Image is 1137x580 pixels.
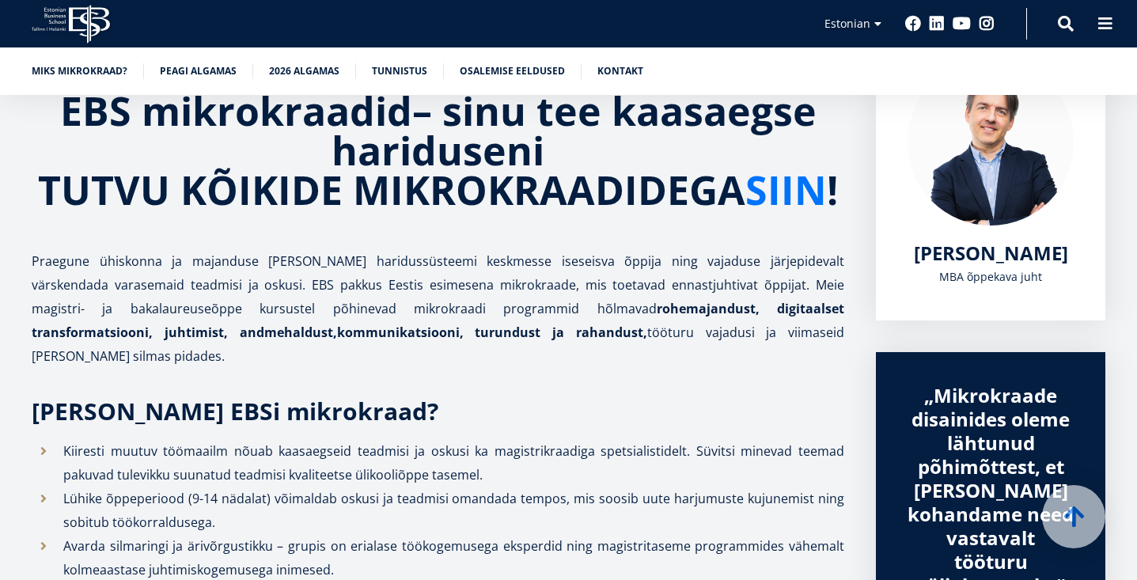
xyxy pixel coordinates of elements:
[372,63,427,79] a: Tunnistus
[60,84,412,138] strong: EBS mikrokraadid
[38,84,838,217] strong: sinu tee kaasaegse hariduseni TUTVU KÕIKIDE MIKROKRAADIDEGA !
[460,63,565,79] a: Osalemise eeldused
[269,63,339,79] a: 2026 algamas
[32,487,844,534] li: Lühike õppeperiood (9-14 nädalat) võimaldab oskusi ja teadmisi omandada tempos, mis soosib uute h...
[953,16,971,32] a: Youtube
[597,63,643,79] a: Kontakt
[914,241,1068,265] a: [PERSON_NAME]
[908,265,1074,289] div: MBA õppekava juht
[745,170,827,210] a: SIIN
[160,63,237,79] a: Peagi algamas
[979,16,995,32] a: Instagram
[32,395,438,427] strong: [PERSON_NAME] EBSi mikrokraad?
[412,84,432,138] strong: –
[337,324,647,341] strong: kommunikatsiooni, turundust ja rahandust,
[908,59,1074,226] img: Marko Rillo
[32,249,844,368] p: Praegune ühiskonna ja majanduse [PERSON_NAME] haridussüsteemi keskmesse iseseisva õppija ning vaj...
[32,63,127,79] a: Miks mikrokraad?
[914,240,1068,266] span: [PERSON_NAME]
[63,439,844,487] p: Kiiresti muutuv töömaailm nõuab kaasaegseid teadmisi ja oskusi ka magistrikraadiga spetsialistide...
[929,16,945,32] a: Linkedin
[905,16,921,32] a: Facebook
